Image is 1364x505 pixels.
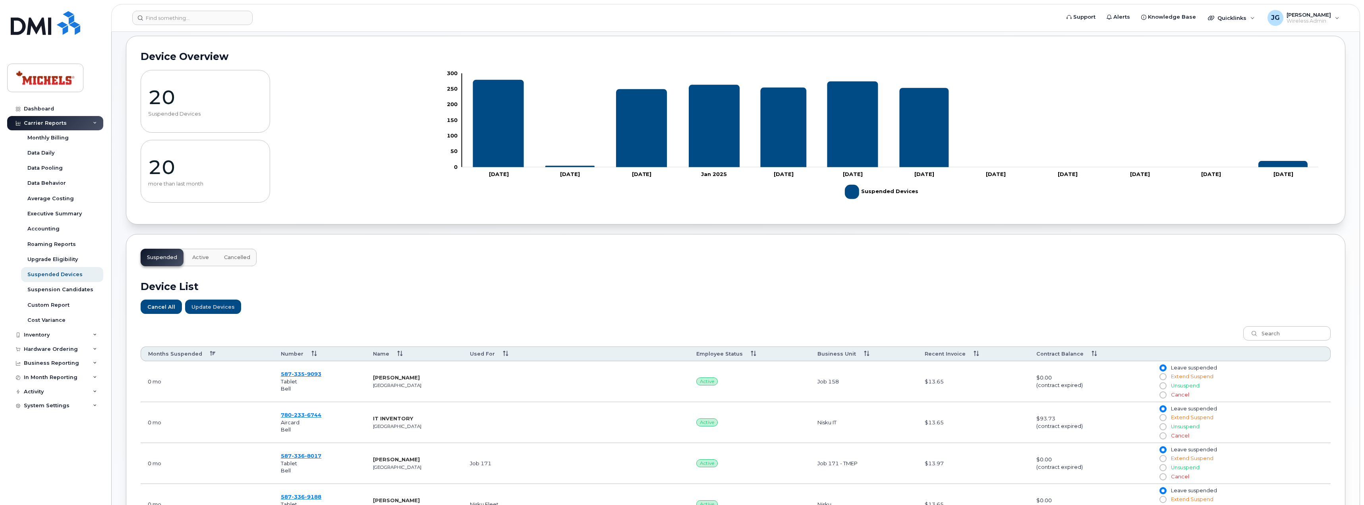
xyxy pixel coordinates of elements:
span: Wireless Admin [1287,18,1331,24]
tspan: [DATE] [1202,171,1222,177]
tspan: [DATE] [774,171,794,177]
input: Search [1243,326,1331,341]
span: Leave suspended [1171,365,1217,371]
td: $93.73 [1029,402,1152,443]
th: Used For: activate to sort column ascending [463,346,690,361]
td: 0 mo [141,443,274,484]
span: Aircard [281,419,299,426]
tspan: Jan 2025 [701,171,727,177]
span: Unsuspend [1171,464,1200,470]
td: Job 171 - TMEP [810,443,917,484]
a: Support [1061,9,1101,25]
span: Active [192,254,209,261]
a: 7802336744 [281,412,321,418]
span: Quicklinks [1217,15,1246,21]
input: Unsuspend [1159,464,1166,471]
input: Unsuspend [1159,383,1166,389]
tspan: [DATE] [986,171,1006,177]
input: Leave suspended [1159,447,1166,453]
span: Extend Suspend [1171,373,1213,379]
tspan: [DATE] [489,171,509,177]
span: Extend Suspend [1171,496,1213,502]
span: 780 [281,412,321,418]
strong: IT INVENTORY [373,415,413,422]
input: Cancel [1159,433,1166,439]
span: Leave suspended [1171,447,1217,453]
a: 5873369188 [281,493,321,500]
strong: [PERSON_NAME] [373,374,420,381]
small: [GEOGRAPHIC_DATA] [373,464,421,470]
strong: [PERSON_NAME] [373,456,420,462]
span: 9093 [305,371,321,377]
div: Quicklinks [1202,10,1260,26]
td: Nisku IT [810,402,917,443]
span: 9188 [305,493,321,500]
a: 5873359093 [281,371,321,377]
div: (contract expired) [1036,422,1145,430]
input: Leave suspended [1159,406,1166,412]
td: Job 158 [810,361,917,402]
a: Knowledge Base [1136,9,1202,25]
div: (contract expired) [1036,381,1145,389]
input: Cancel [1159,474,1166,480]
th: Contract Balance: activate to sort column ascending [1029,346,1152,361]
tspan: 100 [447,132,458,139]
span: 6744 [305,412,321,418]
p: 20 [148,85,263,109]
span: Cancel All [147,303,175,311]
input: Extend Suspend [1159,373,1166,380]
span: Support [1073,13,1095,21]
p: 20 [148,155,263,179]
span: 8017 [305,453,321,459]
tspan: 0 [454,164,458,170]
span: [PERSON_NAME] [1287,12,1331,18]
td: September 09, 2025 14:23 [141,361,274,402]
span: Alerts [1113,13,1130,21]
th: Recent Invoice: activate to sort column ascending [918,346,1030,361]
input: Leave suspended [1159,488,1166,494]
small: [GEOGRAPHIC_DATA] [373,424,421,429]
strong: [PERSON_NAME] [373,497,420,503]
span: Active [696,459,718,467]
button: Update Devices [185,300,241,314]
small: [GEOGRAPHIC_DATA] [373,383,421,388]
span: Bell [281,426,291,433]
input: Cancel [1159,392,1166,398]
span: Bell [281,385,291,392]
div: (contract expired) [1036,463,1145,471]
span: JG [1271,13,1280,23]
span: 233 [292,412,305,418]
span: Extend Suspend [1171,414,1213,420]
span: Cancelled [224,254,250,261]
td: $13.65 [918,361,1030,402]
h2: Device Overview [141,50,1331,62]
th: Number: activate to sort column ascending [274,346,366,361]
span: Unsuspend [1171,383,1200,389]
span: Cancel [1171,433,1189,439]
td: $0.00 [1029,361,1152,402]
tspan: [DATE] [843,171,863,177]
span: Unsuspend [1171,424,1200,430]
span: Active [696,377,718,385]
tspan: [DATE] [1058,171,1078,177]
tspan: [DATE] [632,171,652,177]
g: Suspended Devices [473,80,1308,167]
a: Alerts [1101,9,1136,25]
g: Chart [447,70,1319,202]
tspan: 150 [447,117,458,123]
tspan: 250 [447,85,458,92]
div: Justin Gundran [1262,10,1345,26]
td: Job 171 [463,443,690,484]
td: September 18, 2025 01:03 [141,402,274,443]
th: Name: activate to sort column ascending [366,346,462,361]
p: Suspended Devices [148,111,263,117]
th: Months Suspended: activate to sort column descending [141,346,274,361]
span: Bell [281,467,291,474]
tspan: [DATE] [915,171,935,177]
td: $0.00 [1029,443,1152,484]
input: Extend Suspend [1159,455,1166,462]
input: Find something... [132,11,253,25]
tspan: 50 [450,148,458,154]
a: 5873368017 [281,453,321,459]
input: Unsuspend [1159,424,1166,430]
